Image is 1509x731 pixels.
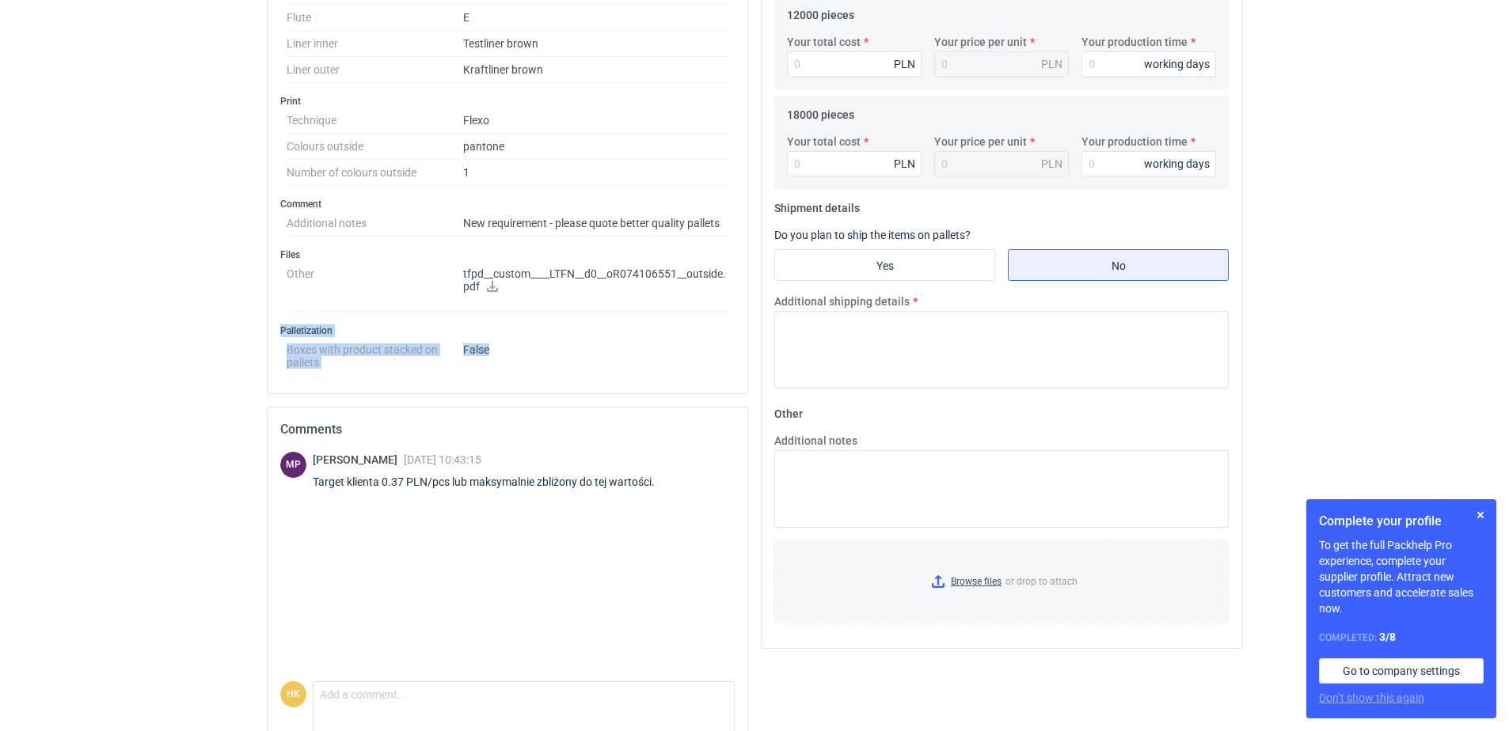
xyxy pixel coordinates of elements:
label: or drop to attach [775,541,1228,622]
h1: Complete your profile [1319,512,1484,531]
a: Go to company settings [1319,658,1484,684]
div: Hanna Kołodziej [280,681,306,707]
input: 0 [1081,51,1216,77]
legend: Other [774,401,803,420]
button: Skip for now [1471,506,1490,525]
dt: Colours outside [287,134,463,160]
legend: 12000 pieces [787,2,854,21]
legend: Shipment details [774,195,860,214]
legend: 18000 pieces [787,102,854,121]
label: Your total cost [787,34,861,50]
div: Completed: [1319,629,1484,646]
label: Your production time [1081,34,1188,50]
input: 0 [1081,151,1216,176]
div: PLN [894,156,915,172]
input: 0 [787,51,922,77]
h2: Comments [280,420,735,439]
input: 0 [787,151,922,176]
dt: Liner inner [287,31,463,57]
span: [DATE] 10:43:15 [404,453,481,466]
dt: Number of colours outside [287,160,463,186]
dd: Testliner brown [463,31,728,57]
dt: Technique [287,108,463,134]
dt: Liner outer [287,57,463,83]
label: Your total cost [787,134,861,150]
h3: Files [280,248,735,261]
figcaption: HK [280,681,306,707]
dd: pantone [463,134,728,160]
div: PLN [1041,156,1062,172]
label: Your price per unit [934,34,1027,50]
h3: Comment [280,198,735,210]
div: working days [1144,56,1210,72]
strong: 3 / 8 [1379,631,1396,643]
dd: New requirement - please quote better quality pallets [463,210,728,237]
figcaption: MP [280,452,306,478]
label: Additional notes [774,433,857,449]
button: Don’t show this again [1319,690,1424,706]
div: Michał Palasek [280,452,306,478]
dd: 1 [463,160,728,186]
div: PLN [1041,56,1062,72]
label: Your production time [1081,134,1188,150]
dt: Flute [287,5,463,31]
label: Do you plan to ship the items on pallets? [774,229,971,241]
div: Target klienta 0.37 PLN/pcs lub maksymalnie zbliżony do tej wartości. [313,474,674,490]
label: Yes [774,249,995,281]
h3: Print [280,95,735,108]
dd: False [463,337,728,369]
dd: Flexo [463,108,728,134]
dd: E [463,5,728,31]
div: working days [1144,156,1210,172]
label: Additional shipping details [774,294,910,309]
dt: Boxes with product stacked on pallets [287,337,463,369]
dt: Other [287,261,463,312]
label: Your price per unit [934,134,1027,150]
p: To get the full Packhelp Pro experience, complete your supplier profile. Attract new customers an... [1319,537,1484,616]
p: tfpd__custom____LTFN__d0__oR074106551__outside.pdf [463,267,728,294]
div: PLN [894,56,915,72]
h3: Palletization [280,324,735,337]
span: [PERSON_NAME] [313,453,404,466]
dt: Additional notes [287,210,463,237]
label: No [1008,249,1229,281]
dd: Kraftliner brown [463,57,728,83]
